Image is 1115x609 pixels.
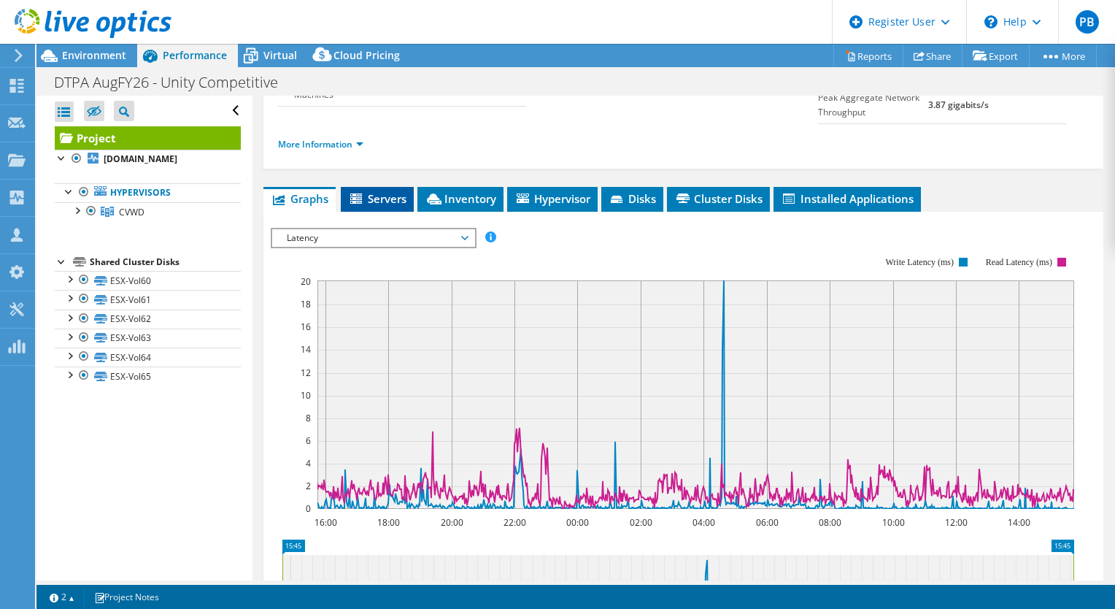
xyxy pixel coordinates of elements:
[781,191,914,206] span: Installed Applications
[674,191,763,206] span: Cluster Disks
[944,516,967,529] text: 12:00
[55,329,241,348] a: ESX-Vol63
[348,191,406,206] span: Servers
[1007,516,1030,529] text: 14:00
[885,257,953,267] text: Write Latency (ms)
[755,516,778,529] text: 06:00
[566,516,588,529] text: 00:00
[306,480,311,492] text: 2
[928,99,989,111] b: 3.87 gigabits/s
[440,516,463,529] text: 20:00
[55,271,241,290] a: ESX-Vol60
[903,45,962,67] a: Share
[985,257,1052,267] text: Read Latency (ms)
[55,310,241,329] a: ESX-Vol62
[629,516,652,529] text: 02:00
[55,348,241,367] a: ESX-Vol64
[55,183,241,202] a: Hypervisors
[609,191,656,206] span: Disks
[881,516,904,529] text: 10:00
[377,516,399,529] text: 18:00
[55,367,241,386] a: ESX-Vol65
[425,191,496,206] span: Inventory
[55,290,241,309] a: ESX-Vol61
[962,45,1030,67] a: Export
[306,457,311,470] text: 4
[47,74,301,91] h1: DTPA AugFY26 - Unity Competitive
[503,516,525,529] text: 22:00
[301,298,311,310] text: 18
[279,229,467,247] span: Latency
[62,48,126,62] span: Environment
[818,516,841,529] text: 08:00
[301,367,311,379] text: 12
[263,48,297,62] span: Virtual
[39,588,85,606] a: 2
[306,434,311,447] text: 6
[984,15,998,28] svg: \n
[818,91,928,120] label: Peak Aggregate Network Throughput
[333,48,400,62] span: Cloud Pricing
[314,516,336,529] text: 16:00
[90,253,241,271] div: Shared Cluster Disks
[119,206,144,218] span: CVWD
[55,202,241,221] a: CVWD
[692,516,714,529] text: 04:00
[55,150,241,169] a: [DOMAIN_NAME]
[1076,10,1099,34] span: PB
[301,275,311,288] text: 20
[104,153,177,165] b: [DOMAIN_NAME]
[1029,45,1097,67] a: More
[163,48,227,62] span: Performance
[301,389,311,402] text: 10
[306,502,311,515] text: 0
[306,412,311,424] text: 8
[271,191,328,206] span: Graphs
[833,45,903,67] a: Reports
[301,343,311,356] text: 14
[301,321,311,333] text: 16
[514,191,590,206] span: Hypervisor
[278,138,363,150] a: More Information
[55,126,241,150] a: Project
[84,588,169,606] a: Project Notes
